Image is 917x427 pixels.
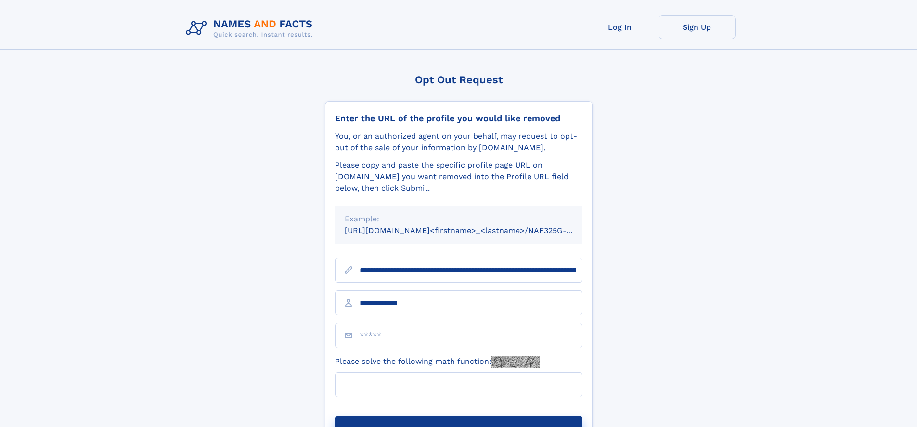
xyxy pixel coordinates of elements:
a: Sign Up [659,15,736,39]
img: Logo Names and Facts [182,15,321,41]
a: Log In [581,15,659,39]
div: Example: [345,213,573,225]
label: Please solve the following math function: [335,356,540,368]
div: Please copy and paste the specific profile page URL on [DOMAIN_NAME] you want removed into the Pr... [335,159,582,194]
div: Enter the URL of the profile you would like removed [335,113,582,124]
div: You, or an authorized agent on your behalf, may request to opt-out of the sale of your informatio... [335,130,582,154]
small: [URL][DOMAIN_NAME]<firstname>_<lastname>/NAF325G-xxxxxxxx [345,226,601,235]
div: Opt Out Request [325,74,593,86]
